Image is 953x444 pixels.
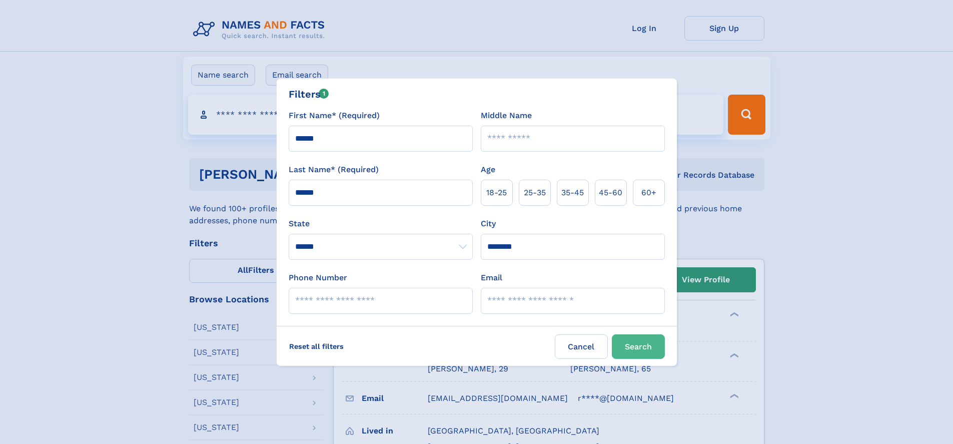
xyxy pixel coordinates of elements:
[481,218,496,230] label: City
[481,110,532,122] label: Middle Name
[289,164,379,176] label: Last Name* (Required)
[599,187,622,199] span: 45‑60
[641,187,656,199] span: 60+
[289,272,347,284] label: Phone Number
[561,187,584,199] span: 35‑45
[612,334,665,359] button: Search
[289,218,473,230] label: State
[481,272,502,284] label: Email
[481,164,495,176] label: Age
[486,187,507,199] span: 18‑25
[555,334,608,359] label: Cancel
[283,334,350,358] label: Reset all filters
[289,87,329,102] div: Filters
[524,187,546,199] span: 25‑35
[289,110,380,122] label: First Name* (Required)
